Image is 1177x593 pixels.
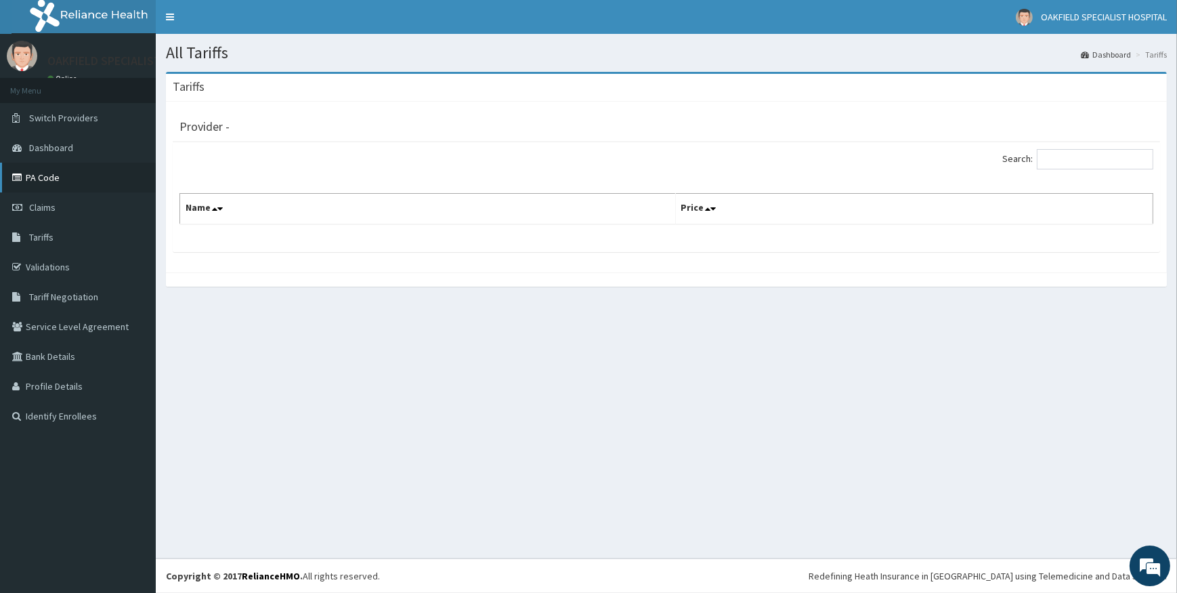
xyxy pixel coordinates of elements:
[173,81,205,93] h3: Tariffs
[7,370,258,417] textarea: Type your message and hit 'Enter'
[180,194,676,225] th: Name
[166,570,303,582] strong: Copyright © 2017 .
[156,558,1177,593] footer: All rights reserved.
[70,76,228,94] div: Chat with us now
[675,194,1153,225] th: Price
[47,55,217,67] p: OAKFIELD SPECIALIST HOSPITAL
[179,121,230,133] h3: Provider -
[1037,149,1153,169] input: Search:
[222,7,255,39] div: Minimize live chat window
[25,68,55,102] img: d_794563401_company_1708531726252_794563401
[29,231,53,243] span: Tariffs
[809,569,1167,583] div: Redefining Heath Insurance in [GEOGRAPHIC_DATA] using Telemedicine and Data Science!
[1132,49,1167,60] li: Tariffs
[79,171,187,308] span: We're online!
[29,112,98,124] span: Switch Providers
[166,44,1167,62] h1: All Tariffs
[7,41,37,71] img: User Image
[47,74,80,83] a: Online
[29,142,73,154] span: Dashboard
[29,201,56,213] span: Claims
[242,570,300,582] a: RelianceHMO
[1002,149,1153,169] label: Search:
[1081,49,1131,60] a: Dashboard
[29,291,98,303] span: Tariff Negotiation
[1016,9,1033,26] img: User Image
[1041,11,1167,23] span: OAKFIELD SPECIALIST HOSPITAL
